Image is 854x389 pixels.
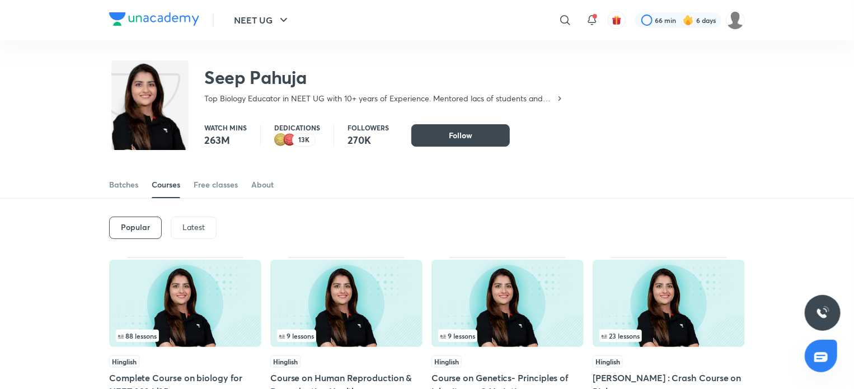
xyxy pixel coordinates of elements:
button: NEET UG [227,9,297,31]
img: Thumbnail [593,260,745,347]
a: Courses [152,171,180,198]
img: Sumaiyah Hyder [726,11,745,30]
img: ttu [816,306,829,320]
a: Free classes [194,171,238,198]
h6: Popular [121,223,150,232]
span: 9 lessons [279,332,314,339]
p: Watch mins [204,124,247,131]
div: infosection [438,330,577,342]
h2: Seep Pahuja [204,66,564,88]
div: infocontainer [599,330,738,342]
div: infosection [277,330,416,342]
p: 263M [204,133,247,147]
div: left [277,330,416,342]
span: Hinglish [109,355,139,368]
img: educator badge2 [274,133,288,147]
div: infosection [599,330,738,342]
div: infocontainer [116,330,255,342]
img: educator badge1 [283,133,297,147]
div: infocontainer [277,330,416,342]
div: Batches [109,179,138,190]
div: Free classes [194,179,238,190]
span: Hinglish [431,355,462,368]
p: Latest [182,223,205,232]
img: Thumbnail [109,260,261,347]
span: Hinglish [270,355,301,368]
span: Hinglish [593,355,623,368]
a: About [251,171,274,198]
button: Follow [411,124,510,147]
a: Company Logo [109,12,199,29]
img: Company Logo [109,12,199,26]
div: left [438,330,577,342]
div: Courses [152,179,180,190]
p: 270K [348,133,389,147]
img: class [111,63,189,181]
div: infosection [116,330,255,342]
div: infocontainer [438,330,577,342]
div: left [116,330,255,342]
img: Thumbnail [270,260,423,347]
img: streak [683,15,694,26]
img: avatar [612,15,622,25]
p: Dedications [274,124,320,131]
button: avatar [608,11,626,29]
span: 23 lessons [602,332,640,339]
span: 88 lessons [118,332,157,339]
div: About [251,179,274,190]
img: Thumbnail [431,260,584,347]
a: Batches [109,171,138,198]
span: Follow [449,130,472,141]
p: Top Biology Educator in NEET UG with 10+ years of Experience. Mentored lacs of students and Top R... [204,93,555,104]
div: left [599,330,738,342]
p: 13K [298,136,309,144]
p: Followers [348,124,389,131]
span: 9 lessons [440,332,475,339]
